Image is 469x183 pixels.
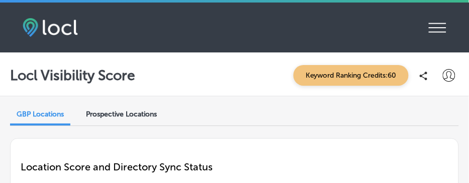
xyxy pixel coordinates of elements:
[294,65,409,86] span: Keyword Ranking Credits: 60
[17,110,64,118] span: GBP Locations
[21,161,448,173] p: Location Score and Directory Sync Status
[86,110,157,118] span: Prospective Locations
[23,18,78,37] img: fda3e92497d09a02dc62c9cd864e3231.png
[10,67,135,84] p: Locl Visibility Score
